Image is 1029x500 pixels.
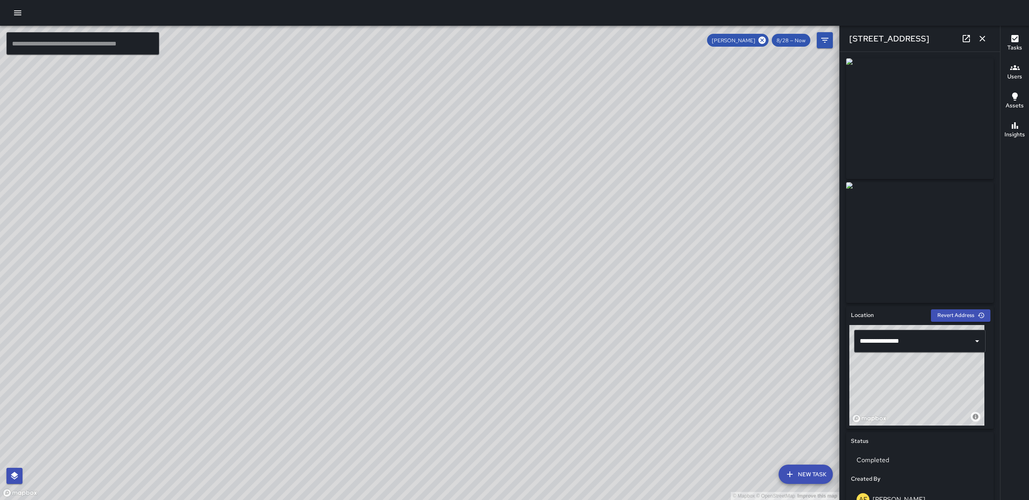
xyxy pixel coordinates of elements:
[1000,29,1029,58] button: Tasks
[846,58,994,179] img: request_images%2F75b5c5c0-8437-11f0-98ff-cd9cc1c2259f
[972,335,983,347] button: Open
[779,465,833,484] button: New Task
[707,37,760,44] span: [PERSON_NAME]
[1000,87,1029,116] button: Assets
[1007,43,1022,52] h6: Tasks
[849,32,929,45] h6: [STREET_ADDRESS]
[1007,72,1022,81] h6: Users
[1004,130,1025,139] h6: Insights
[1006,101,1024,110] h6: Assets
[772,37,810,44] span: 8/28 — Now
[931,309,990,322] button: Revert Address
[707,34,769,47] div: [PERSON_NAME]
[851,475,880,484] h6: Created By
[846,182,994,303] img: request_images%2F76c84730-8437-11f0-98ff-cd9cc1c2259f
[851,437,869,446] h6: Status
[1000,116,1029,145] button: Insights
[851,311,874,320] h6: Location
[817,32,833,48] button: Filters
[857,455,983,465] p: Completed
[1000,58,1029,87] button: Users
